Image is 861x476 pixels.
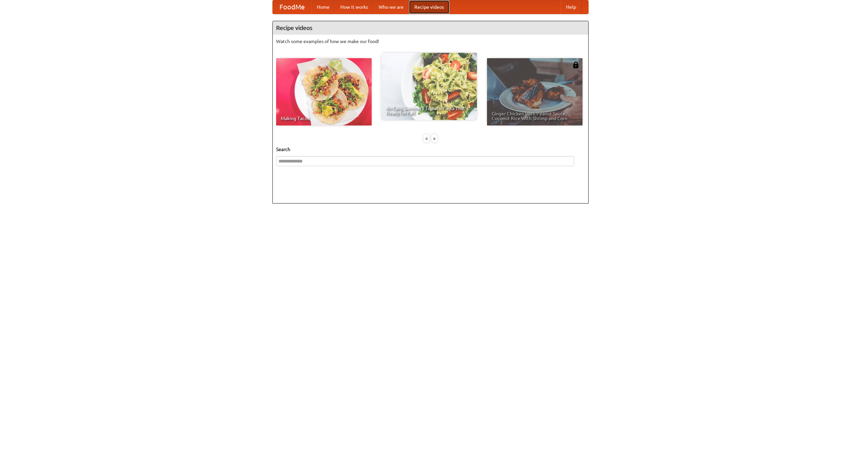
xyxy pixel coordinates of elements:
h5: Search [276,146,585,153]
h4: Recipe videos [273,21,588,35]
a: FoodMe [273,0,311,14]
a: How it works [335,0,373,14]
a: Recipe videos [409,0,449,14]
a: Who we are [373,0,409,14]
img: 483408.png [572,62,579,68]
a: Home [311,0,335,14]
div: » [432,134,438,143]
a: Help [561,0,582,14]
p: Watch some examples of how we make our food! [276,38,585,45]
a: An Easy, Summery Tomato Pasta That's Ready for Fall [381,53,477,120]
span: Making Tacos [281,116,367,121]
a: Making Tacos [276,58,372,125]
div: « [423,134,429,143]
span: An Easy, Summery Tomato Pasta That's Ready for Fall [386,106,472,115]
